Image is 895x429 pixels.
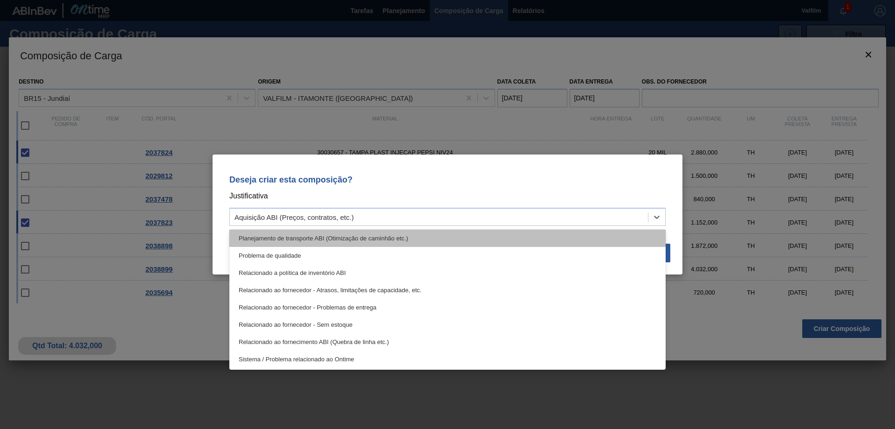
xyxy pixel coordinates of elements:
div: Relacionado ao fornecedor - Sem estoque [229,316,666,333]
div: Problema de qualidade [229,247,666,264]
div: Relacionado ao fornecedor - Atrasos, limitações de capacidade, etc. [229,281,666,299]
div: Sistema / Problema relacionado ao Ontime [229,351,666,368]
p: Deseja criar esta composição? [229,175,666,184]
div: Aquisição ABI (Preços, contratos, etc.) [234,213,354,221]
div: Relacionado a política de inventório ABI [229,264,666,281]
div: Relacionado ao fornecedor - Problemas de entrega [229,299,666,316]
div: Planejamento de transporte ABI (Otimização de caminhão etc.) [229,230,666,247]
div: Relacionado ao fornecimento ABI (Quebra de linha etc.) [229,333,666,351]
p: Justificativa [229,190,666,202]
